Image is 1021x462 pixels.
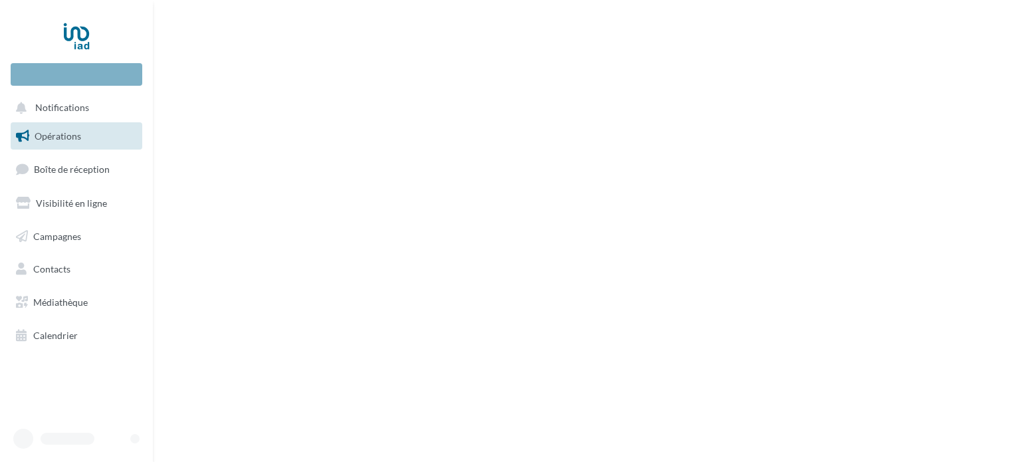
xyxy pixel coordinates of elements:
span: Notifications [35,102,89,114]
a: Médiathèque [8,289,145,316]
span: Visibilité en ligne [36,197,107,209]
a: Contacts [8,255,145,283]
span: Boîte de réception [34,164,110,175]
a: Boîte de réception [8,155,145,183]
span: Contacts [33,263,70,275]
span: Campagnes [33,230,81,241]
a: Visibilité en ligne [8,189,145,217]
a: Campagnes [8,223,145,251]
a: Opérations [8,122,145,150]
span: Opérations [35,130,81,142]
span: Calendrier [33,330,78,341]
div: Nouvelle campagne [11,63,142,86]
span: Médiathèque [33,296,88,308]
a: Calendrier [8,322,145,350]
